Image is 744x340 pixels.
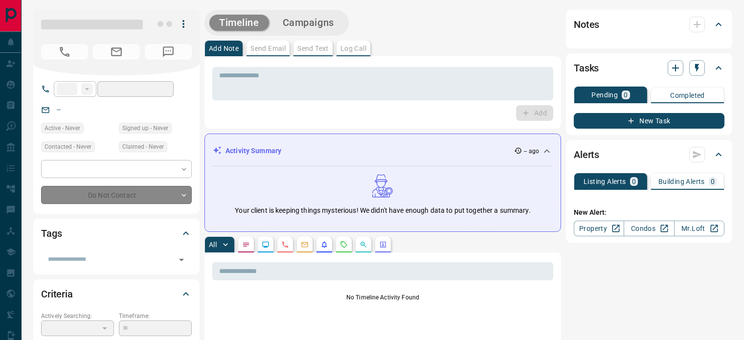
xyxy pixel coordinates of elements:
[41,286,73,302] h2: Criteria
[670,92,705,99] p: Completed
[41,186,192,204] div: Do Not Contact
[145,44,192,60] span: No Number
[262,241,270,249] svg: Lead Browsing Activity
[122,142,164,152] span: Claimed - Never
[122,123,168,133] span: Signed up - Never
[574,113,724,129] button: New Task
[281,241,289,249] svg: Calls
[119,312,192,320] p: Timeframe:
[242,241,250,249] svg: Notes
[574,17,599,32] h2: Notes
[320,241,328,249] svg: Listing Alerts
[658,178,705,185] p: Building Alerts
[624,91,628,98] p: 0
[360,241,367,249] svg: Opportunities
[574,143,724,166] div: Alerts
[591,91,618,98] p: Pending
[674,221,724,236] a: Mr.Loft
[574,207,724,218] p: New Alert:
[57,106,61,113] a: --
[711,178,715,185] p: 0
[209,15,269,31] button: Timeline
[213,142,553,160] div: Activity Summary-- ago
[45,142,91,152] span: Contacted - Never
[209,45,239,52] p: Add Note
[41,312,114,320] p: Actively Searching:
[340,241,348,249] svg: Requests
[574,60,599,76] h2: Tasks
[574,221,624,236] a: Property
[93,44,140,60] span: No Email
[301,241,309,249] svg: Emails
[225,146,281,156] p: Activity Summary
[209,241,217,248] p: All
[235,205,530,216] p: Your client is keeping things mysterious! We didn't have enough data to put together a summary.
[574,147,599,162] h2: Alerts
[212,293,553,302] p: No Timeline Activity Found
[175,253,188,267] button: Open
[273,15,344,31] button: Campaigns
[41,44,88,60] span: No Number
[379,241,387,249] svg: Agent Actions
[574,13,724,36] div: Notes
[574,56,724,80] div: Tasks
[524,147,539,156] p: -- ago
[632,178,636,185] p: 0
[624,221,674,236] a: Condos
[584,178,626,185] p: Listing Alerts
[41,282,192,306] div: Criteria
[41,226,62,241] h2: Tags
[45,123,80,133] span: Active - Never
[41,222,192,245] div: Tags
